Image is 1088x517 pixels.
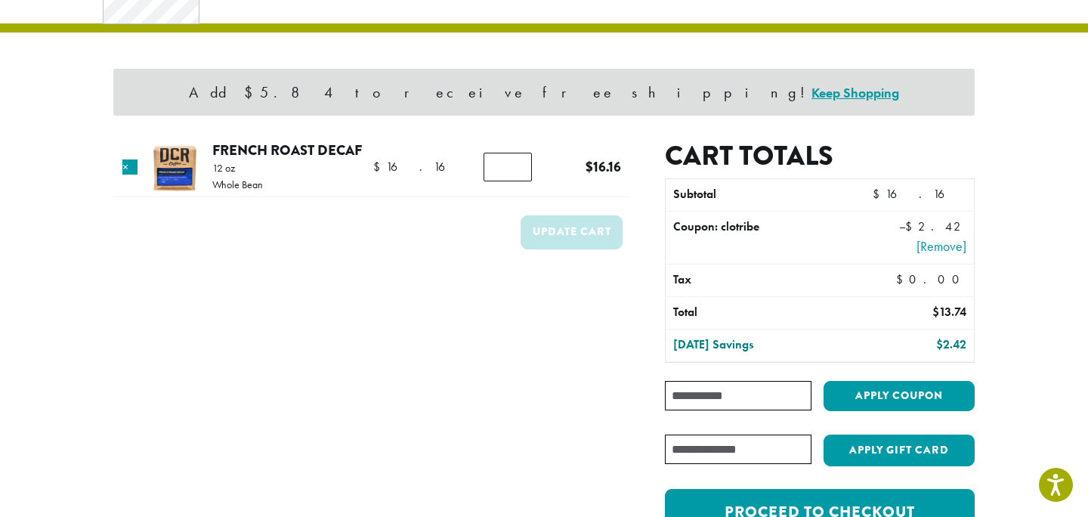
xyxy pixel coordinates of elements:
th: Subtotal [666,179,851,211]
span: $ [936,336,943,352]
button: Update cart [521,215,623,249]
button: Apply Gift Card [824,435,975,466]
td: – [851,212,974,264]
bdi: 13.74 [932,304,966,320]
a: Remove clotribe coupon [858,236,966,256]
div: Add $5.84 to receive free shipping! [113,69,975,116]
img: French Roast Decaf | Dillanos Coffee Roasters [150,144,199,193]
bdi: 2.42 [936,336,966,352]
span: $ [896,271,909,287]
th: Tax [666,265,884,296]
p: Whole Bean [212,179,263,190]
span: $ [373,159,386,175]
span: $ [873,186,886,202]
a: Remove this item [122,159,138,175]
span: $ [586,156,593,177]
bdi: 16.16 [873,186,966,202]
span: $ [932,304,939,320]
th: [DATE] Savings [666,330,851,361]
p: 12 oz [212,163,263,173]
span: 2.42 [905,218,966,234]
span: $ [905,218,918,234]
a: Keep Shopping [811,84,899,101]
h2: Cart totals [665,140,975,172]
button: Apply coupon [824,381,975,412]
th: Coupon: clotribe [666,212,851,264]
bdi: 0.00 [896,271,966,287]
bdi: 16.16 [373,159,467,175]
a: French Roast Decaf [212,140,362,160]
bdi: 16.16 [586,156,621,177]
input: Product quantity [484,153,532,181]
th: Total [666,297,851,329]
